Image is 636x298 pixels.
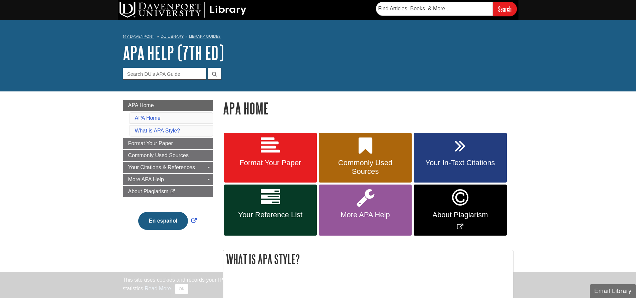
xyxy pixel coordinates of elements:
a: Link opens in new window [414,185,506,236]
form: Searches DU Library's articles, books, and more [376,2,517,16]
h1: APA Home [223,100,513,117]
button: Email Library [590,284,636,298]
span: APA Home [128,102,154,108]
span: More APA Help [324,211,407,219]
a: Commonly Used Sources [319,133,412,183]
a: DU Library [161,34,184,39]
a: More APA Help [319,185,412,236]
a: Format Your Paper [224,133,317,183]
input: Search [493,2,517,16]
a: APA Home [123,100,213,111]
a: Format Your Paper [123,138,213,149]
a: My Davenport [123,34,154,39]
span: Format Your Paper [128,140,173,146]
button: Close [175,284,188,294]
a: APA Help (7th Ed) [123,42,224,63]
a: Library Guides [189,34,221,39]
button: En español [138,212,188,230]
a: What is APA Style? [135,128,180,133]
h2: What is APA Style? [223,250,513,268]
a: Read More [145,286,171,291]
a: Your Citations & References [123,162,213,173]
div: This site uses cookies and records your IP address for usage statistics. Additionally, we use Goo... [123,276,513,294]
span: Your Reference List [229,211,312,219]
a: APA Home [135,115,161,121]
a: Link opens in new window [137,218,198,224]
span: Your In-Text Citations [419,159,501,167]
div: Guide Page Menu [123,100,213,241]
a: Your Reference List [224,185,317,236]
input: Search DU's APA Guide [123,68,206,79]
span: About Plagiarism [419,211,501,219]
a: Commonly Used Sources [123,150,213,161]
span: Commonly Used Sources [128,153,189,158]
input: Find Articles, Books, & More... [376,2,493,16]
span: Format Your Paper [229,159,312,167]
span: More APA Help [128,177,164,182]
a: More APA Help [123,174,213,185]
a: About Plagiarism [123,186,213,197]
span: Your Citations & References [128,165,195,170]
i: This link opens in a new window [170,190,176,194]
span: About Plagiarism [128,189,169,194]
a: Your In-Text Citations [414,133,506,183]
nav: breadcrumb [123,32,513,43]
img: DU Library [120,2,246,18]
span: Commonly Used Sources [324,159,407,176]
